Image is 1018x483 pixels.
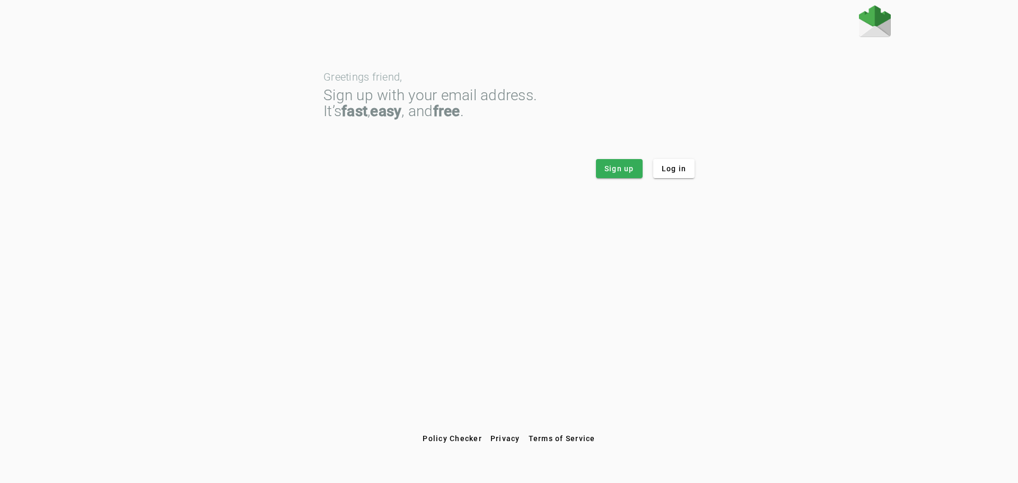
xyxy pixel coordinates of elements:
button: Terms of Service [524,429,600,448]
div: Sign up with your email address. It’s , , and . [323,87,695,119]
strong: easy [370,102,401,120]
span: Privacy [490,434,520,443]
strong: fast [341,102,367,120]
span: Terms of Service [529,434,595,443]
span: Sign up [604,163,634,174]
button: Policy Checker [418,429,486,448]
img: Fraudmarc Logo [859,5,891,37]
button: Privacy [486,429,524,448]
span: Log in [662,163,687,174]
span: Policy Checker [423,434,482,443]
button: Log in [653,159,695,178]
strong: free [433,102,460,120]
div: Greetings friend, [323,72,695,82]
button: Sign up [596,159,643,178]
